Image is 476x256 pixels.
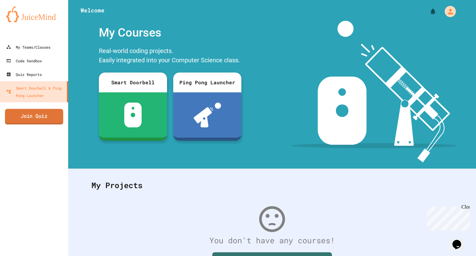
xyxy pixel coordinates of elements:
[6,6,62,22] img: logo-orange.svg
[124,103,142,127] img: sdb-white.svg
[450,231,470,250] iframe: chat widget
[194,103,221,127] img: ppl-with-ball.png
[2,2,43,39] div: Chat with us now!Close
[96,45,245,68] div: Real-world coding projects. Easily integrated into your Computer Science class.
[6,84,64,99] div: Smart Doorbell & Ping Pong Launcher
[291,21,457,162] img: banner-image-my-projects.png
[418,6,438,17] div: My Notifications
[5,109,63,124] a: Join Quiz
[96,21,245,45] div: My Courses
[173,73,241,92] div: Ping Pong Launcher
[85,235,459,246] div: You don't have any courses!
[425,204,470,231] iframe: chat widget
[438,4,457,19] div: My Account
[6,43,51,51] div: My Teams/Classes
[99,73,167,92] div: Smart Doorbell
[6,57,42,64] div: Code Sandbox
[6,71,42,78] div: Quiz Reports
[85,173,459,197] div: My Projects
